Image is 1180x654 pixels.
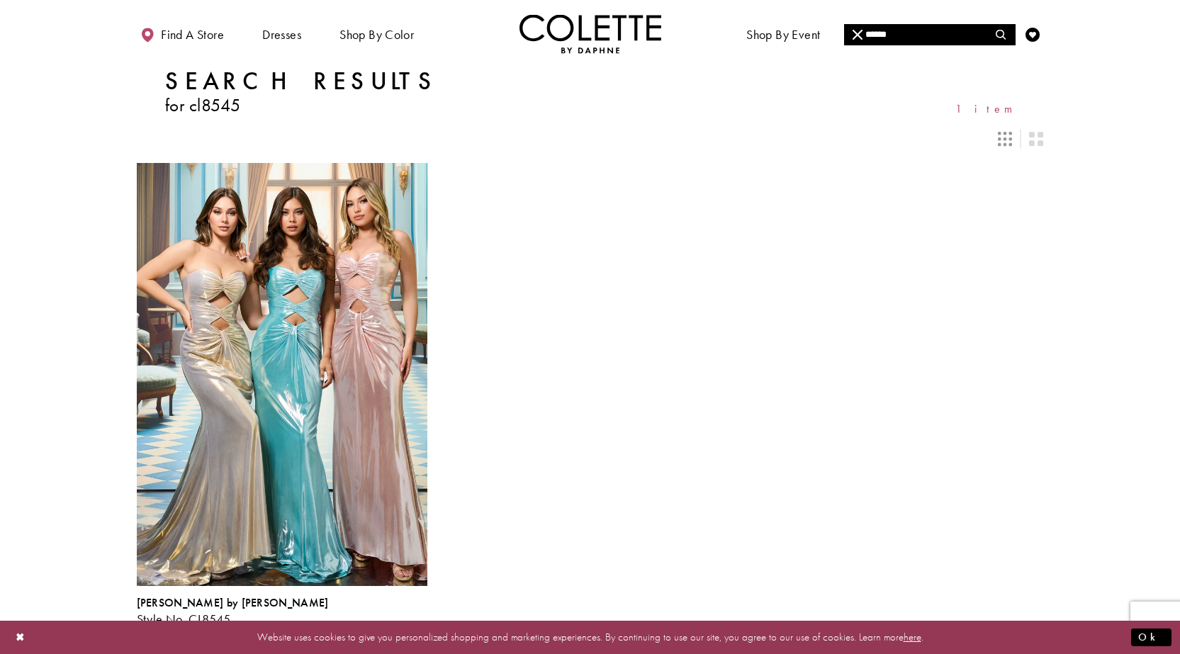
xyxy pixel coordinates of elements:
[743,14,824,53] span: Shop By Event
[137,611,231,627] span: Style No. CL8545
[904,630,921,644] a: here
[844,24,872,45] button: Close Search
[1029,132,1043,146] span: Switch layout to 2 columns
[137,163,1044,643] div: Product List
[161,28,224,42] span: Find a store
[137,595,329,610] span: [PERSON_NAME] by [PERSON_NAME]
[9,625,33,650] button: Close Dialog
[844,24,1016,45] div: Search form
[1022,14,1043,53] a: Check Wishlist
[262,28,301,42] span: Dresses
[1131,628,1171,646] button: Submit Dialog
[855,14,960,53] a: Meet the designer
[991,14,1012,53] a: Toggle search
[336,14,417,53] span: Shop by color
[128,123,1052,154] div: Layout Controls
[987,24,1015,45] button: Submit Search
[259,14,305,53] span: Dresses
[844,24,1015,45] input: Search
[519,14,661,53] a: Visit Home Page
[137,14,227,53] a: Find a store
[137,597,329,626] div: Colette by Daphne Style No. CL8545
[998,132,1012,146] span: Switch layout to 3 columns
[746,28,820,42] span: Shop By Event
[165,67,438,96] h1: Search Results
[137,163,427,585] a: Visit Colette by Daphne Style No. CL8545 Page
[339,28,414,42] span: Shop by color
[955,103,1016,115] span: 1 item
[519,14,661,53] img: Colette by Daphne
[102,628,1078,647] p: Website uses cookies to give you personalized shopping and marketing experiences. By continuing t...
[165,96,438,115] h3: for cl8545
